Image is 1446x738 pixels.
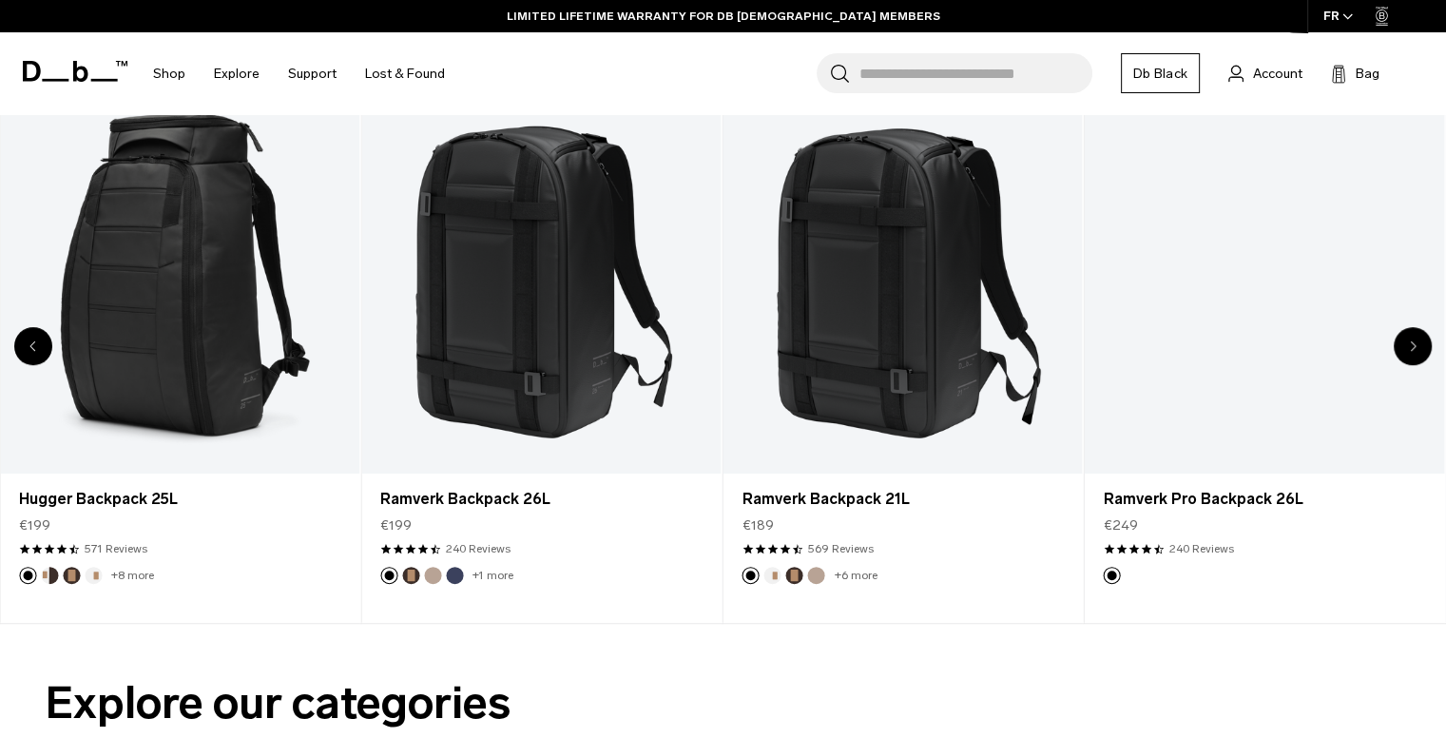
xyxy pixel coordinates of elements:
[111,569,154,582] a: +8 more
[723,74,1083,474] a: Ramverk Backpack 21L
[1104,515,1138,535] span: €249
[1331,62,1379,85] button: Bag
[1104,567,1121,584] button: Black Out
[153,40,185,107] a: Shop
[424,567,441,584] button: Fogbow Beige
[1085,74,1444,474] a: Ramverk Pro Backpack 26L
[19,515,50,535] span: €199
[1169,540,1234,557] a: 240 reviews
[1104,488,1425,511] a: Ramverk Pro Backpack 26L
[808,567,825,584] button: Fogbow Beige
[139,32,459,115] nav: Main Navigation
[742,567,760,584] button: Black Out
[1228,62,1302,85] a: Account
[1356,64,1379,84] span: Bag
[85,540,147,557] a: 571 reviews
[742,515,774,535] span: €189
[380,567,397,584] button: Black Out
[808,540,874,557] a: 569 reviews
[288,40,337,107] a: Support
[46,670,1400,737] h2: Explore our categories
[742,488,1064,511] a: Ramverk Backpack 21L
[764,567,781,584] button: Oatmilk
[786,567,803,584] button: Espresso
[361,74,721,474] a: Ramverk Backpack 26L
[63,567,80,584] button: Espresso
[1253,64,1302,84] span: Account
[446,567,463,584] button: Blue Hour
[380,488,702,511] a: Ramverk Backpack 26L
[472,569,513,582] a: +1 more
[14,327,52,365] div: Previous slide
[446,540,511,557] a: 240 reviews
[402,567,419,584] button: Espresso
[380,515,412,535] span: €199
[1085,73,1446,624] div: 6 / 20
[85,567,102,584] button: Oatmilk
[214,40,260,107] a: Explore
[19,567,36,584] button: Black Out
[507,8,940,25] a: LIMITED LIFETIME WARRANTY FOR DB [DEMOGRAPHIC_DATA] MEMBERS
[19,488,340,511] a: Hugger Backpack 25L
[361,73,723,624] div: 4 / 20
[41,567,58,584] button: Cappuccino
[835,569,877,582] a: +6 more
[723,73,1085,624] div: 5 / 20
[365,40,445,107] a: Lost & Found
[1121,53,1200,93] a: Db Black
[1394,327,1432,365] div: Next slide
